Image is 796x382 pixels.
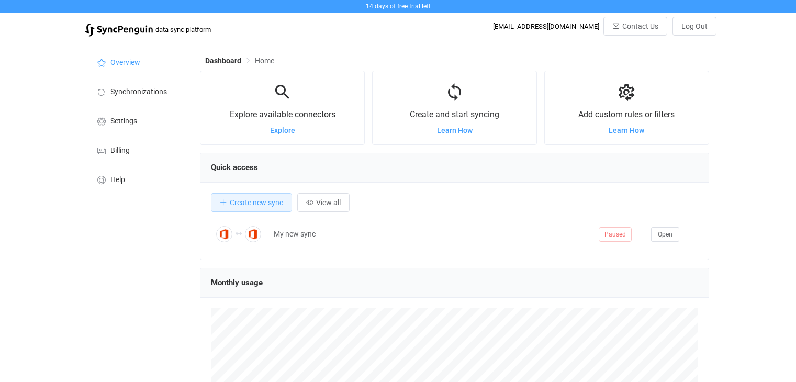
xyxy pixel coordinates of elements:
[85,135,189,164] a: Billing
[603,17,667,36] button: Contact Us
[366,3,431,10] span: 14 days of free trial left
[155,26,211,33] span: data sync platform
[110,59,140,67] span: Overview
[153,22,155,37] span: |
[110,147,130,155] span: Billing
[110,176,125,184] span: Help
[493,23,599,30] div: [EMAIL_ADDRESS][DOMAIN_NAME]
[681,22,708,30] span: Log Out
[410,109,499,119] span: Create and start syncing
[85,106,189,135] a: Settings
[578,109,675,119] span: Add custom rules or filters
[110,88,167,96] span: Synchronizations
[672,17,716,36] button: Log Out
[255,57,274,65] span: Home
[297,193,350,212] button: View all
[85,22,211,37] a: |data sync platform
[85,164,189,194] a: Help
[85,24,153,37] img: syncpenguin.svg
[230,109,335,119] span: Explore available connectors
[110,117,137,126] span: Settings
[211,193,292,212] button: Create new sync
[609,126,644,134] a: Learn How
[316,198,341,207] span: View all
[205,57,241,65] span: Dashboard
[437,126,473,134] a: Learn How
[85,47,189,76] a: Overview
[270,126,295,134] a: Explore
[211,163,258,172] span: Quick access
[205,57,274,64] div: Breadcrumb
[85,76,189,106] a: Synchronizations
[211,278,263,287] span: Monthly usage
[622,22,658,30] span: Contact Us
[230,198,283,207] span: Create new sync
